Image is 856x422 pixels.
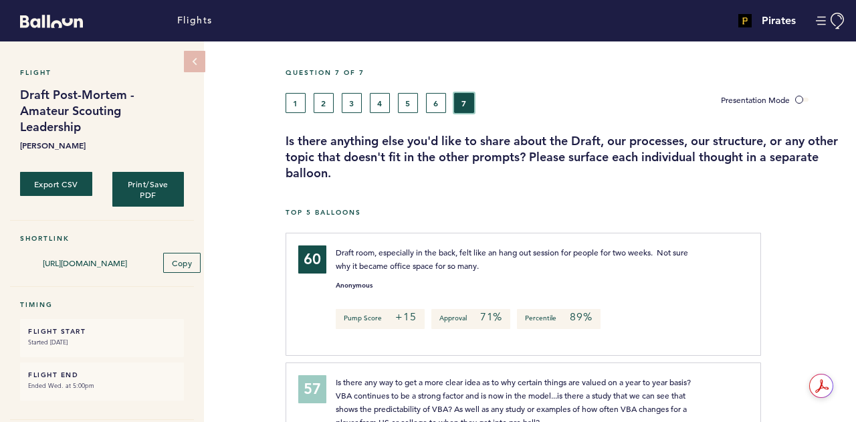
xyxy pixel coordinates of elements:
button: 7 [454,93,474,113]
h6: FLIGHT END [28,371,176,379]
h4: Pirates [762,13,796,29]
h5: Timing [20,300,184,309]
button: 3 [342,93,362,113]
p: Approval [431,309,510,329]
button: 4 [370,93,390,113]
button: 2 [314,93,334,113]
span: Draft room, especially in the back, felt like an hang out session for people for two weeks. Not s... [336,247,690,271]
h5: Shortlink [20,234,184,243]
h6: FLIGHT START [28,327,176,336]
small: Started [DATE] [28,336,176,349]
h5: Flight [20,68,184,77]
p: Percentile [517,309,600,329]
div: 57 [298,375,326,403]
button: 6 [426,93,446,113]
h5: Top 5 Balloons [286,208,846,217]
h3: Is there anything else you'd like to share about the Draft, our processes, our structure, or any ... [286,133,846,181]
div: 60 [298,245,326,274]
button: Print/Save PDF [112,172,185,207]
span: Copy [172,257,192,268]
em: +15 [395,310,416,324]
a: Balloon [10,13,83,27]
small: Ended Wed. at 5:00pm [28,379,176,393]
button: Copy [163,253,201,273]
p: Pump Score [336,309,424,329]
span: Presentation Mode [721,94,790,105]
button: Export CSV [20,172,92,196]
b: [PERSON_NAME] [20,138,184,152]
em: 71% [480,310,502,324]
svg: Balloon [20,15,83,28]
h1: Draft Post-Mortem - Amateur Scouting Leadership [20,87,184,135]
h5: Question 7 of 7 [286,68,846,77]
em: 89% [570,310,592,324]
button: 1 [286,93,306,113]
button: Manage Account [816,13,846,29]
a: Flights [177,13,213,28]
button: 5 [398,93,418,113]
small: Anonymous [336,282,372,289]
